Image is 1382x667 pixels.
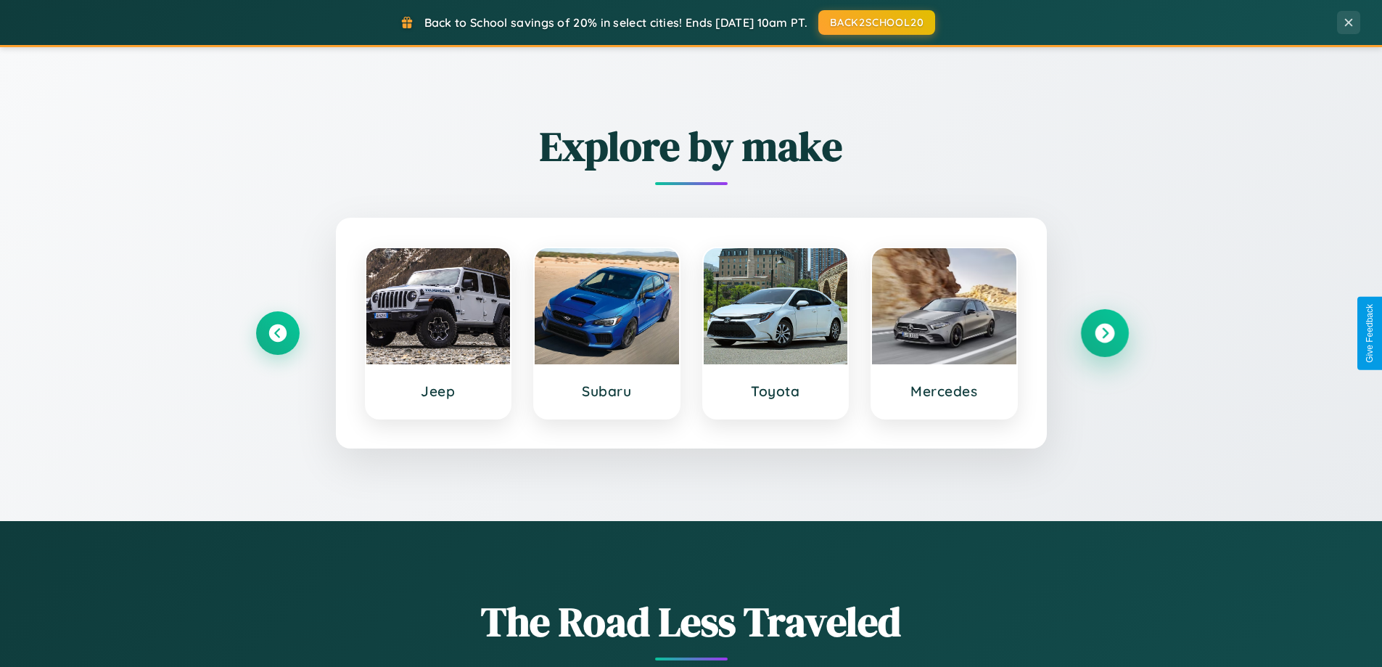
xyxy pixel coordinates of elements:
[256,594,1127,650] h1: The Road Less Traveled
[887,382,1002,400] h3: Mercedes
[718,382,834,400] h3: Toyota
[549,382,665,400] h3: Subaru
[424,15,807,30] span: Back to School savings of 20% in select cities! Ends [DATE] 10am PT.
[256,118,1127,174] h2: Explore by make
[1365,304,1375,363] div: Give Feedback
[818,10,935,35] button: BACK2SCHOOL20
[381,382,496,400] h3: Jeep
